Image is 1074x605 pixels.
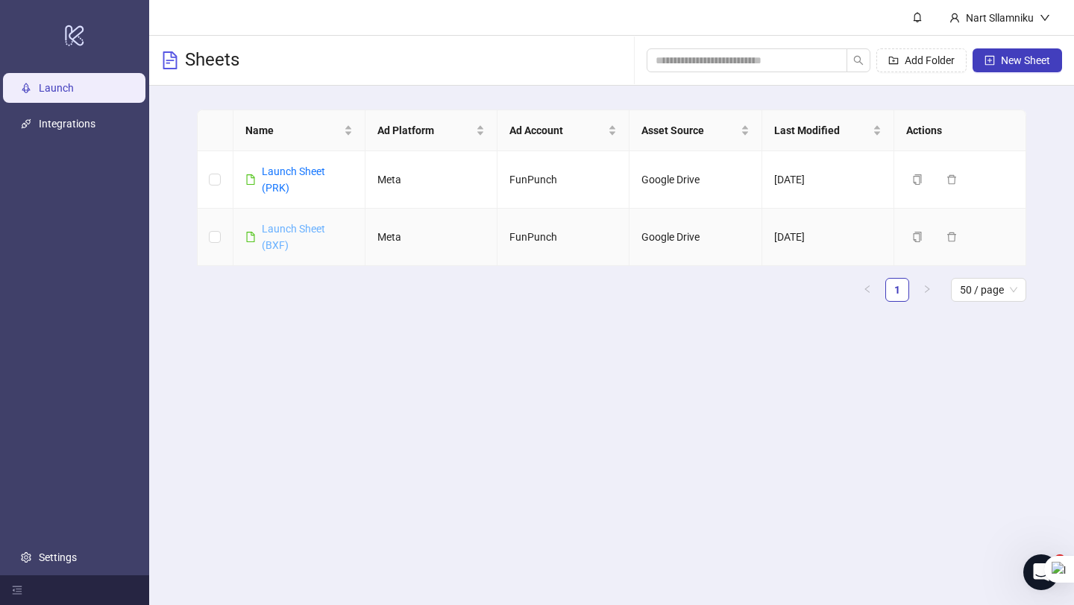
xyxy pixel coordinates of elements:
th: Asset Source [629,110,761,151]
td: [DATE] [762,151,894,209]
span: copy [912,232,923,242]
th: Ad Account [497,110,629,151]
a: 1 [886,279,908,301]
span: Asset Source [641,122,737,139]
td: FunPunch [497,151,629,209]
td: FunPunch [497,209,629,266]
span: file [245,174,256,185]
span: file [245,232,256,242]
td: [DATE] [762,209,894,266]
span: Last Modified [774,122,870,139]
span: down [1040,13,1050,23]
th: Ad Platform [365,110,497,151]
li: 1 [885,278,909,302]
div: Page Size [951,278,1026,302]
th: Actions [894,110,1026,151]
span: delete [946,232,957,242]
span: Name [245,122,341,139]
button: New Sheet [973,48,1062,72]
span: 4 [1054,554,1066,566]
h3: Sheets [185,48,239,72]
span: copy [912,174,923,185]
span: menu-fold [12,585,22,595]
span: Ad Platform [377,122,473,139]
span: bell [912,12,923,22]
span: 50 / page [960,279,1017,301]
span: New Sheet [1001,54,1050,66]
span: Add Folder [905,54,955,66]
button: right [915,278,939,302]
span: Ad Account [509,122,605,139]
a: Launch Sheet (PRK) [262,165,325,194]
div: Nart Sllamniku [960,10,1040,26]
button: Add Folder [876,48,967,72]
li: Previous Page [855,278,879,302]
span: right [923,285,932,294]
span: folder-add [888,55,899,66]
td: Google Drive [629,151,761,209]
span: search [853,55,864,66]
button: left [855,278,879,302]
a: Launch Sheet (BXF) [262,223,325,251]
a: Launch [39,82,74,94]
td: Google Drive [629,209,761,266]
span: user [949,13,960,23]
th: Name [233,110,365,151]
th: Last Modified [762,110,894,151]
iframe: Intercom live chat [1023,554,1059,590]
span: delete [946,174,957,185]
span: plus-square [984,55,995,66]
a: Integrations [39,118,95,130]
td: Meta [365,151,497,209]
td: Meta [365,209,497,266]
span: left [863,285,872,294]
span: file-text [161,51,179,69]
a: Settings [39,551,77,563]
li: Next Page [915,278,939,302]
